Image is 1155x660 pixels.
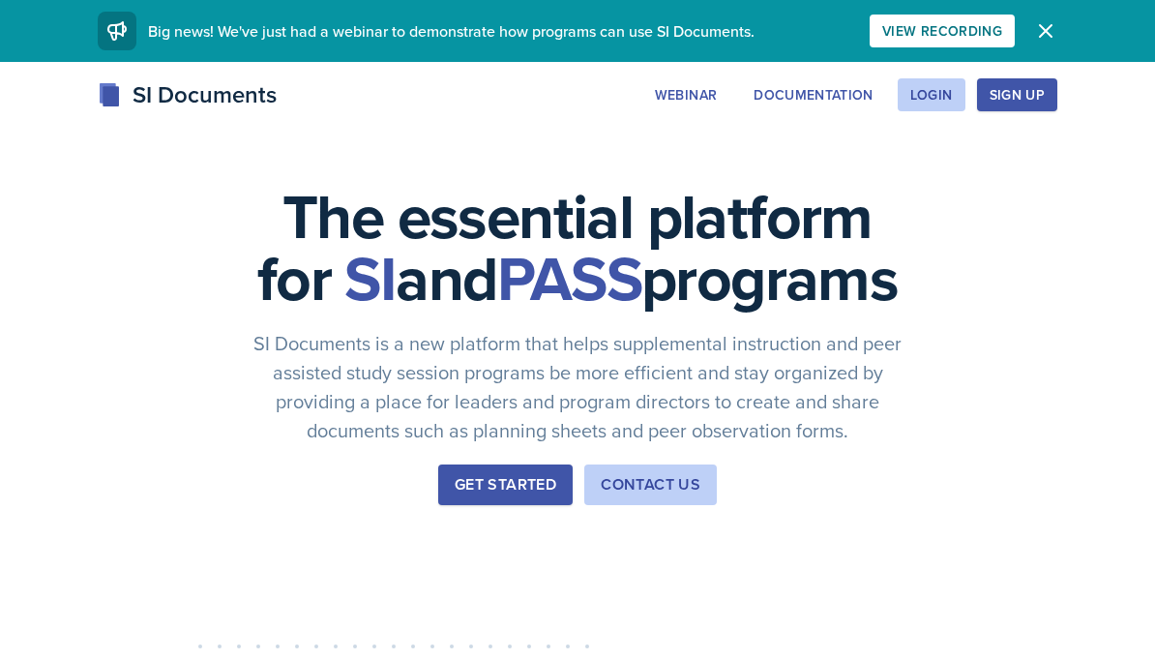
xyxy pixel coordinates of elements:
div: Webinar [655,87,717,103]
button: Documentation [741,78,886,111]
button: View Recording [870,15,1015,47]
div: Documentation [754,87,874,103]
div: Login [910,87,953,103]
div: View Recording [882,23,1002,39]
div: Contact Us [601,473,700,496]
div: Sign Up [990,87,1045,103]
button: Sign Up [977,78,1057,111]
div: Get Started [455,473,556,496]
button: Contact Us [584,465,717,505]
button: Login [898,78,965,111]
button: Get Started [438,465,573,505]
span: Big news! We've just had a webinar to demonstrate how programs can use SI Documents. [148,20,755,42]
button: Webinar [642,78,729,111]
div: SI Documents [98,77,277,112]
